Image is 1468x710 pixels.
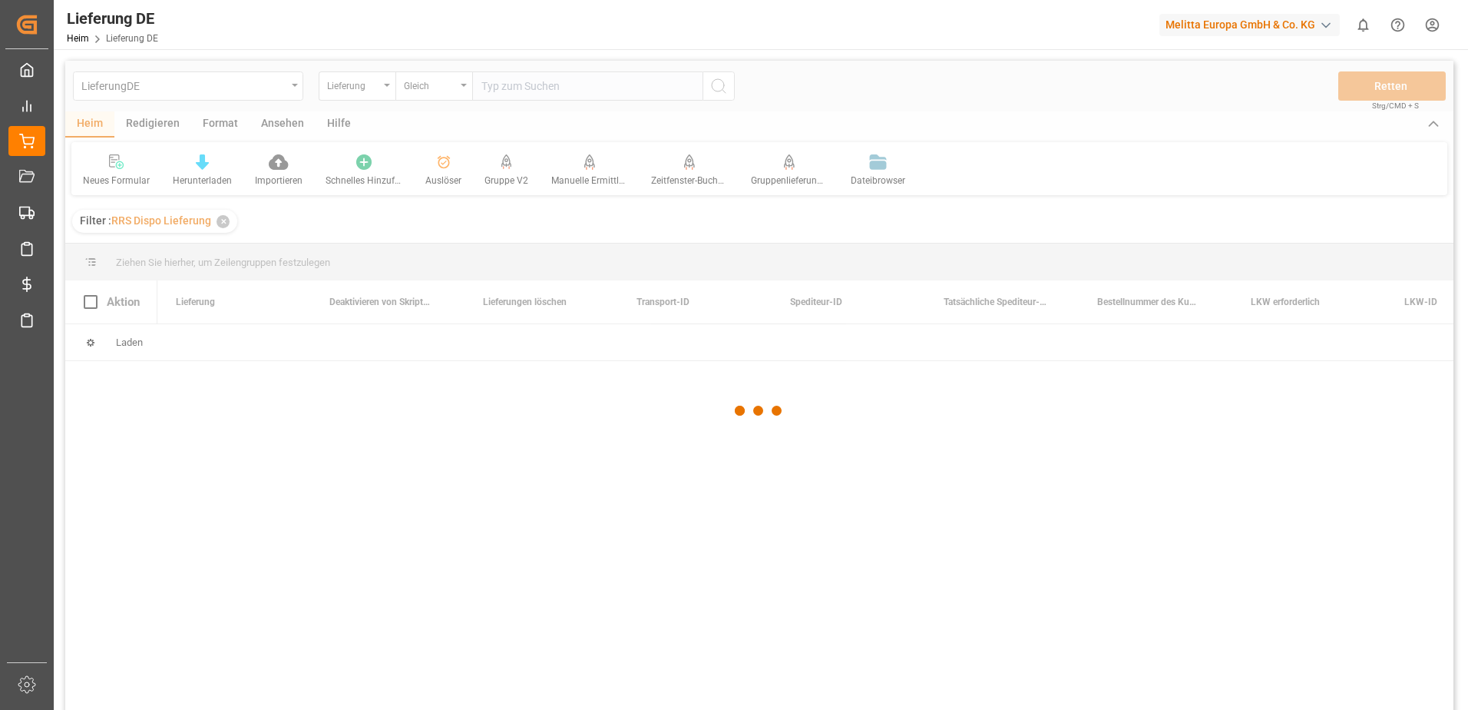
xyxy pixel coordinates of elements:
a: Heim [67,33,89,44]
button: Melitta Europa GmbH & Co. KG [1159,10,1346,39]
div: Lieferung DE [67,7,158,30]
button: Hilfe-Center [1380,8,1415,42]
font: Melitta Europa GmbH & Co. KG [1165,17,1315,33]
button: 0 neue Benachrichtigungen anzeigen [1346,8,1380,42]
